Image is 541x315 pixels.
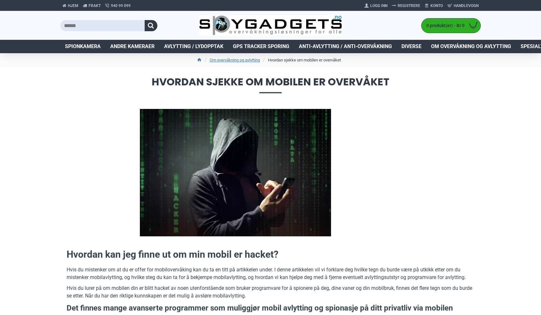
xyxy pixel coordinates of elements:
p: Hvis du mistenker om at du er offer for mobilovervåking kan du ta en titt på artikkelen under. I ... [67,266,474,281]
span: Handlevogn [454,3,479,9]
h3: Det finnes mange avanserte programmer som muliggjør mobil avlytting og spionasje på ditt privatli... [67,303,474,314]
span: Diverse [401,43,422,50]
a: GPS Tracker Sporing [228,40,294,53]
a: Logg Inn [362,1,390,11]
img: Hvordan sjekke om mobilen er overvåket [67,109,404,236]
a: Konto [422,1,445,11]
a: Om overvåkning og avlytting [426,40,516,53]
a: Diverse [397,40,426,53]
a: Anti-avlytting / Anti-overvåkning [294,40,397,53]
a: Andre kameraer [105,40,159,53]
span: 940 99 099 [111,3,131,9]
p: Hvis du lurer på om mobilen din er blitt hacket av noen utenforstående som bruker programvare for... [67,284,474,300]
span: 0 produkt(er) - Kr 0 [422,22,466,29]
a: Handlevogn [445,1,481,11]
a: Registrere [390,1,422,11]
img: SpyGadgets.no [199,15,342,36]
span: Hjem [68,3,78,9]
a: Avlytting / Lydopptak [159,40,228,53]
span: Logg Inn [370,3,387,9]
span: Avlytting / Lydopptak [164,43,223,50]
a: 0 produkt(er) - Kr 0 [422,18,480,33]
span: Spionkamera [65,43,101,50]
span: Andre kameraer [110,43,155,50]
span: Om overvåkning og avlytting [431,43,511,50]
span: Anti-avlytting / Anti-overvåkning [299,43,392,50]
span: Konto [430,3,443,9]
span: Registrere [398,3,420,9]
h2: Hvordan kan jeg finne ut om min mobil er hacket? [67,248,474,261]
a: Om overvåkning og avlytting [210,57,260,63]
a: Spionkamera [60,40,105,53]
span: Hvordan sjekke om mobilen er overvåket [60,77,481,93]
span: GPS Tracker Sporing [233,43,289,50]
span: Frakt [89,3,101,9]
